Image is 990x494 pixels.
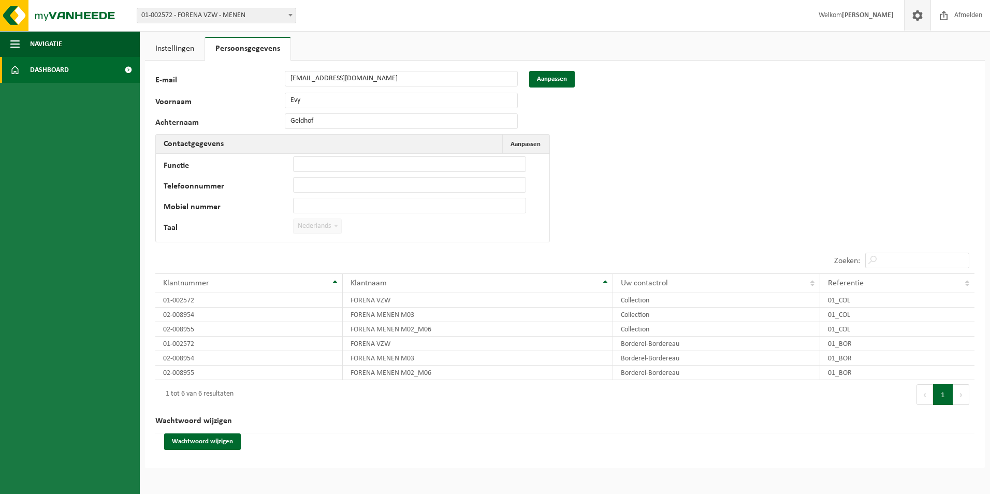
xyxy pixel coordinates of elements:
[343,308,613,322] td: FORENA MENEN M03
[511,141,541,148] span: Aanpassen
[155,98,285,108] label: Voornaam
[933,384,953,405] button: 1
[351,279,387,287] span: Klantnaam
[343,337,613,351] td: FORENA VZW
[205,37,290,61] a: Persoonsgegevens
[155,409,974,433] h2: Wachtwoord wijzigen
[834,257,860,265] label: Zoeken:
[155,293,343,308] td: 01-002572
[293,219,342,234] span: Nederlands
[155,322,343,337] td: 02-008955
[155,337,343,351] td: 01-002572
[30,57,69,83] span: Dashboard
[613,293,820,308] td: Collection
[155,366,343,380] td: 02-008955
[343,293,613,308] td: FORENA VZW
[155,76,285,88] label: E-mail
[828,279,864,287] span: Referentie
[621,279,668,287] span: Uw contactrol
[820,322,974,337] td: 01_COL
[613,308,820,322] td: Collection
[164,162,293,172] label: Functie
[155,308,343,322] td: 02-008954
[30,31,62,57] span: Navigatie
[916,384,933,405] button: Previous
[613,366,820,380] td: Borderel-Bordereau
[502,135,548,153] button: Aanpassen
[164,433,241,450] button: Wachtwoord wijzigen
[820,337,974,351] td: 01_BOR
[613,351,820,366] td: Borderel-Bordereau
[137,8,296,23] span: 01-002572 - FORENA VZW - MENEN
[343,366,613,380] td: FORENA MENEN M02_M06
[164,182,293,193] label: Telefoonnummer
[953,384,969,405] button: Next
[842,11,894,19] strong: [PERSON_NAME]
[820,293,974,308] td: 01_COL
[613,337,820,351] td: Borderel-Bordereau
[613,322,820,337] td: Collection
[164,203,293,213] label: Mobiel nummer
[820,366,974,380] td: 01_BOR
[343,322,613,337] td: FORENA MENEN M02_M06
[820,351,974,366] td: 01_BOR
[163,279,209,287] span: Klantnummer
[285,71,518,86] input: E-mail
[164,224,293,234] label: Taal
[155,119,285,129] label: Achternaam
[294,219,341,234] span: Nederlands
[155,351,343,366] td: 02-008954
[343,351,613,366] td: FORENA MENEN M03
[529,71,575,88] button: Aanpassen
[156,135,231,153] h2: Contactgegevens
[145,37,205,61] a: Instellingen
[820,308,974,322] td: 01_COL
[161,385,234,404] div: 1 tot 6 van 6 resultaten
